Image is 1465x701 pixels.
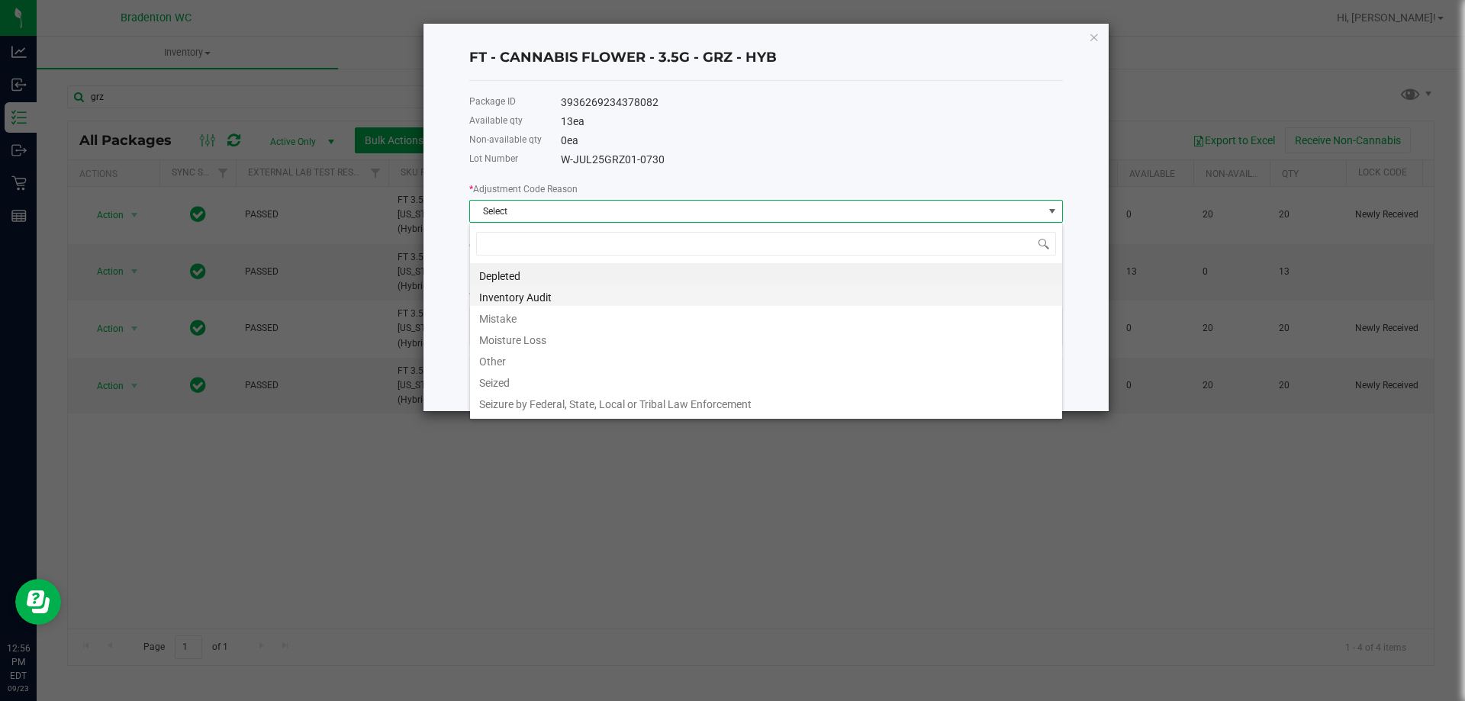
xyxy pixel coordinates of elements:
[469,152,518,166] label: Lot Number
[469,133,542,146] label: Non-available qty
[470,201,1043,222] span: Select
[573,115,584,127] span: ea
[561,152,1063,168] div: W-JUL25GRZ01-0730
[469,95,516,108] label: Package ID
[561,114,1063,130] div: 13
[15,579,61,625] iframe: Resource center
[561,95,1063,111] div: 3936269234378082
[469,182,578,196] label: Adjustment Code Reason
[469,114,523,127] label: Available qty
[469,48,1063,68] h4: FT - CANNABIS FLOWER - 3.5G - GRZ - HYB
[567,134,578,146] span: ea
[561,133,1063,149] div: 0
